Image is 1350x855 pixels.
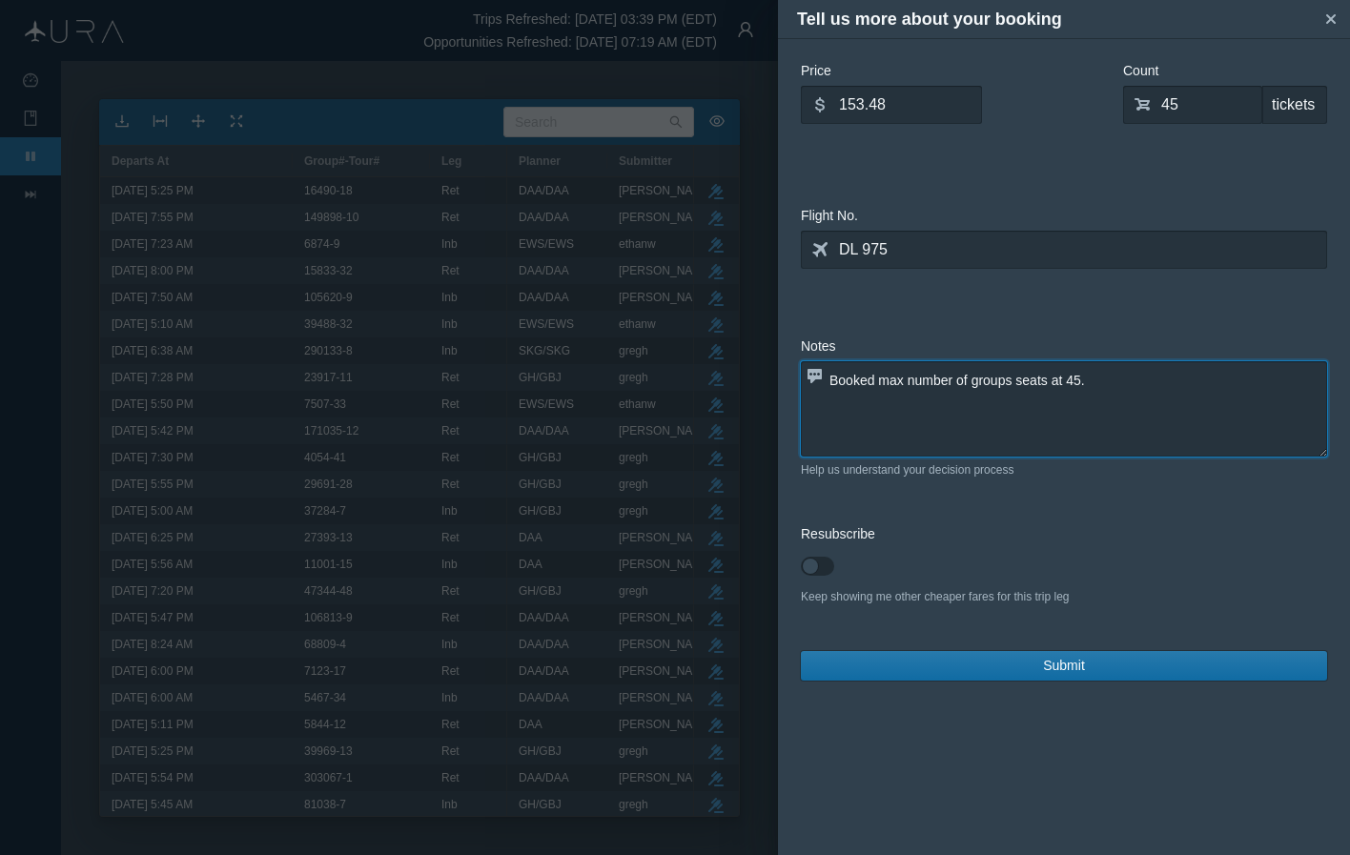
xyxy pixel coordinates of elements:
[801,588,1327,605] div: Keep showing me other cheaper fares for this trip leg
[797,7,1317,32] h4: Tell us more about your booking
[801,63,831,78] span: Price
[801,361,1327,457] textarea: Booked max number of groups seats at 45.
[801,208,858,223] span: Flight No.
[1262,86,1327,124] div: tickets
[801,338,836,354] span: Notes
[1123,63,1158,78] span: Count
[1317,5,1345,33] button: Close
[801,651,1327,681] button: Submit
[801,461,1327,478] div: Help us understand your decision process
[1043,656,1085,676] span: Submit
[801,526,875,541] span: Resubscribe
